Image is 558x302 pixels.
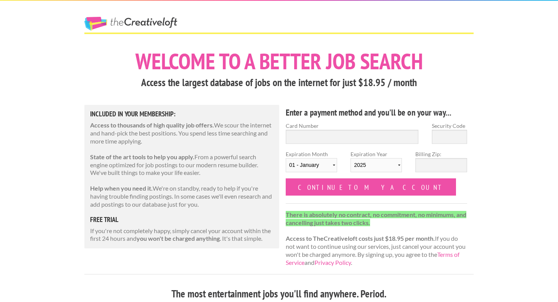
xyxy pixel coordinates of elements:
h1: Welcome to a better job search [84,50,474,72]
h3: Access the largest database of jobs on the internet for just $18.95 / month [84,75,474,90]
p: If you're not completely happy, simply cancel your account within the first 24 hours and . It's t... [90,227,273,243]
strong: Access to thousands of high quality job offers. [90,121,214,129]
select: Expiration Month [286,158,337,172]
label: Billing Zip: [415,150,467,158]
input: Continue to my account [286,178,456,196]
label: Card Number [286,122,418,130]
select: Expiration Year [351,158,402,172]
h3: The most entertainment jobs you'll find anywhere. Period. [84,287,474,301]
strong: you won't be charged anything [137,235,220,242]
strong: Access to TheCreativeloft costs just $18.95 per month. [286,235,435,242]
a: Privacy Policy [314,259,351,266]
h5: free trial [90,216,273,223]
strong: State of the art tools to help you apply. [90,153,194,160]
p: We scour the internet and hand-pick the best positions. You spend less time searching and more ti... [90,121,273,145]
p: From a powerful search engine optimized for job postings to our modern resume builder. We've buil... [90,153,273,177]
h5: Included in Your Membership: [90,111,273,118]
a: Terms of Service [286,251,459,266]
strong: Help when you need it. [90,184,153,192]
strong: There is absolutely no contract, no commitment, no minimums, and cancelling just takes two clicks. [286,211,466,226]
label: Security Code [432,122,467,130]
label: Expiration Year [351,150,402,178]
h4: Enter a payment method and you'll be on your way... [286,106,467,119]
a: The Creative Loft [84,17,177,31]
p: We're on standby, ready to help if you're having trouble finding postings. In some cases we'll ev... [90,184,273,208]
p: If you do not want to continue using our services, just cancel your account you won't be charged ... [286,211,467,267]
label: Expiration Month [286,150,337,178]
